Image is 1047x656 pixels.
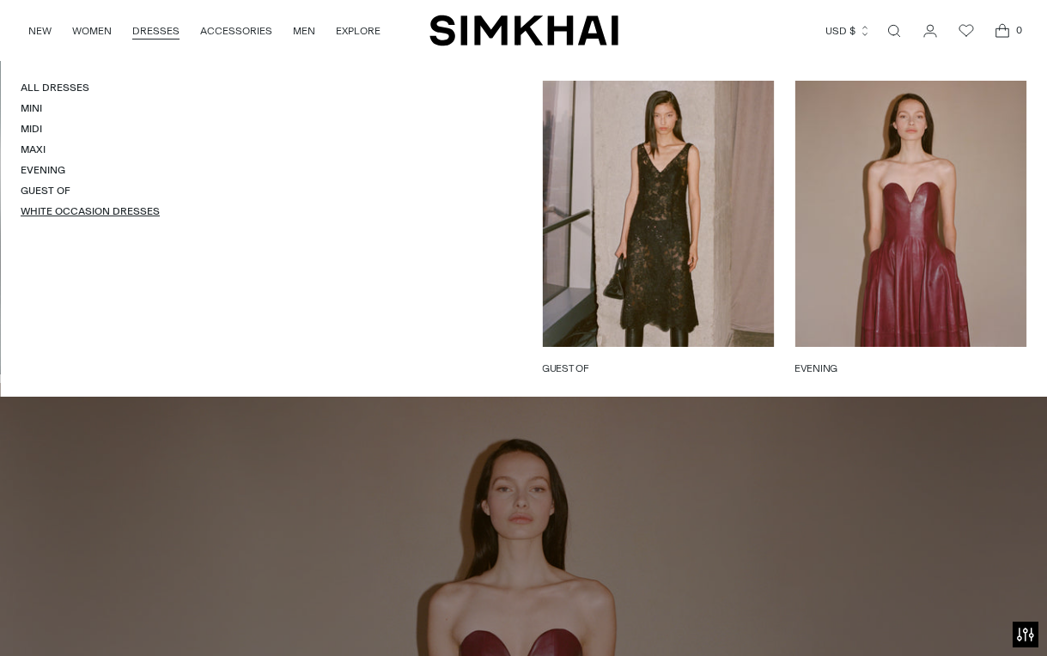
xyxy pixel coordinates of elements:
[913,14,947,48] a: Go to the account page
[336,12,380,50] a: EXPLORE
[1011,22,1026,38] span: 0
[985,14,1020,48] a: Open cart modal
[949,14,983,48] a: Wishlist
[200,12,272,50] a: ACCESSORIES
[72,12,112,50] a: WOMEN
[28,12,52,50] a: NEW
[429,14,618,47] a: SIMKHAI
[293,12,315,50] a: MEN
[877,14,911,48] a: Open search modal
[825,12,871,50] button: USD $
[132,12,180,50] a: DRESSES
